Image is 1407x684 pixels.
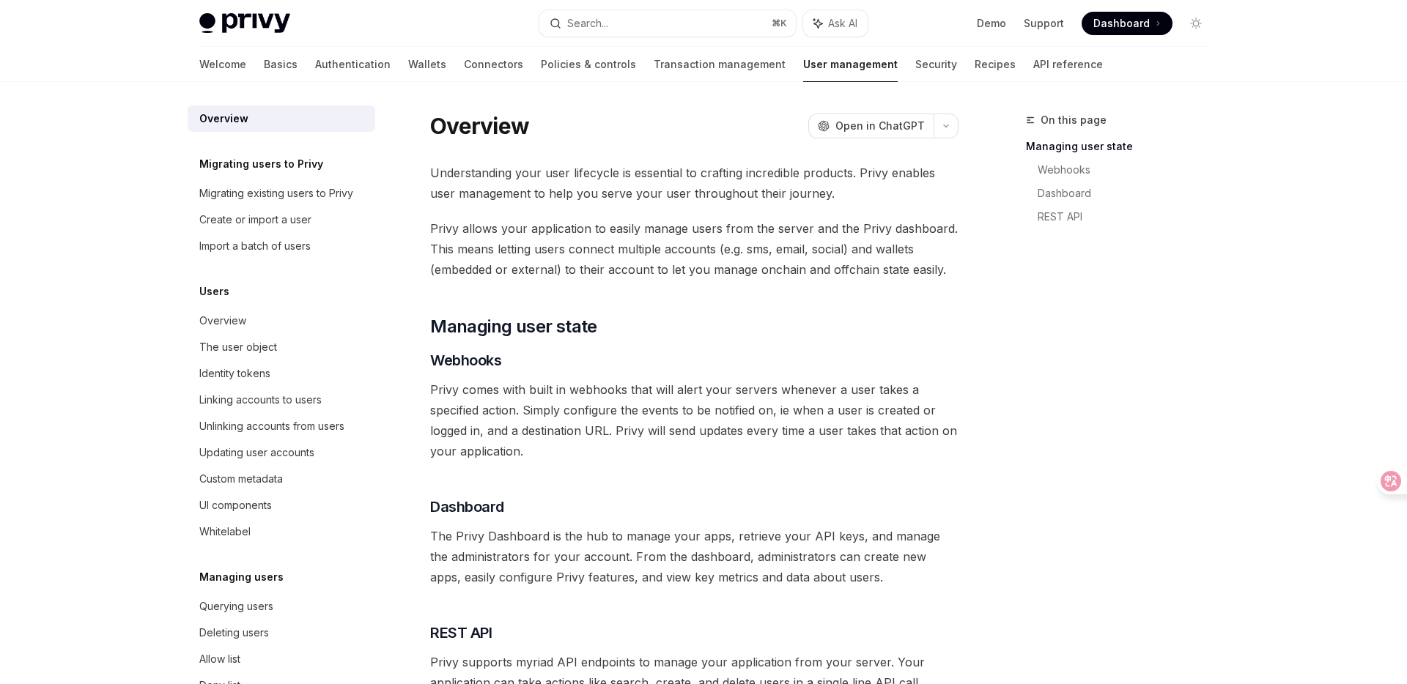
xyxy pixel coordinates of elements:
a: Webhooks [1038,158,1219,182]
h5: Migrating users to Privy [199,155,323,173]
div: The user object [199,338,277,356]
div: Custom metadata [199,470,283,488]
a: Overview [188,105,375,132]
a: Unlinking accounts from users [188,413,375,439]
div: Overview [199,110,248,127]
button: Search...⌘K [539,10,796,37]
button: Toggle dark mode [1184,12,1208,35]
span: REST API [430,622,492,643]
span: Open in ChatGPT [835,119,925,133]
a: Security [915,47,957,82]
span: ⌘ K [772,18,787,29]
a: REST API [1038,205,1219,228]
span: The Privy Dashboard is the hub to manage your apps, retrieve your API keys, and manage the admini... [430,526,959,587]
button: Open in ChatGPT [808,114,934,138]
button: Ask AI [803,10,868,37]
a: Deleting users [188,620,375,646]
h1: Overview [430,113,529,139]
h5: Managing users [199,568,284,586]
a: Migrating existing users to Privy [188,180,375,207]
a: Custom metadata [188,466,375,492]
div: Search... [567,15,608,32]
img: light logo [199,13,290,34]
div: Identity tokens [199,365,270,382]
a: Managing user state [1026,135,1219,158]
span: Privy comes with built in webhooks that will alert your servers whenever a user takes a specified... [430,379,959,461]
a: The user object [188,334,375,360]
div: Whitelabel [199,523,251,540]
a: Dashboard [1038,182,1219,205]
a: Allow list [188,646,375,672]
a: Authentication [315,47,391,82]
div: Deleting users [199,624,269,642]
span: On this page [1041,111,1107,129]
a: UI components [188,492,375,518]
div: Unlinking accounts from users [199,417,344,435]
span: Webhooks [430,350,501,371]
a: Recipes [975,47,1016,82]
div: Migrating existing users to Privy [199,185,353,202]
a: Whitelabel [188,518,375,545]
h5: Users [199,283,229,300]
a: Import a batch of users [188,233,375,259]
a: Basics [264,47,298,82]
div: Linking accounts to users [199,391,322,409]
a: API reference [1033,47,1103,82]
div: UI components [199,497,272,514]
a: Querying users [188,593,375,620]
a: Linking accounts to users [188,387,375,413]
span: Dashboard [1093,16,1150,31]
a: Support [1024,16,1064,31]
div: Allow list [199,650,240,668]
a: Dashboard [1082,12,1172,35]
a: Overview [188,308,375,334]
a: Policies & controls [541,47,636,82]
a: Identity tokens [188,360,375,387]
div: Querying users [199,598,273,615]
div: Import a batch of users [199,237,311,255]
a: User management [803,47,898,82]
a: Connectors [464,47,523,82]
span: Privy allows your application to easily manage users from the server and the Privy dashboard. Thi... [430,218,959,280]
div: Overview [199,312,246,330]
span: Dashboard [430,497,504,517]
a: Updating user accounts [188,439,375,466]
a: Create or import a user [188,207,375,233]
span: Ask AI [828,16,857,31]
a: Welcome [199,47,246,82]
span: Understanding your user lifecycle is essential to crafting incredible products. Privy enables use... [430,163,959,204]
a: Transaction management [654,47,786,82]
a: Demo [977,16,1006,31]
div: Create or import a user [199,211,311,228]
a: Wallets [408,47,446,82]
span: Managing user state [430,315,597,338]
div: Updating user accounts [199,444,314,461]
